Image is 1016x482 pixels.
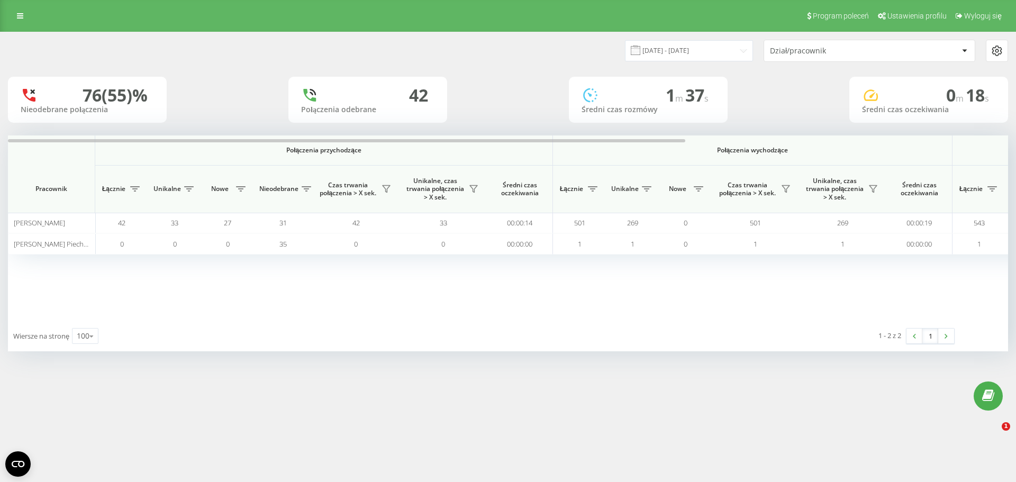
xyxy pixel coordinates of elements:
[922,329,938,343] a: 1
[13,331,69,341] span: Wiersze na stronę
[354,239,358,249] span: 0
[750,218,761,228] span: 501
[611,185,639,193] span: Unikalne
[279,218,287,228] span: 31
[964,12,1002,20] span: Wyloguj się
[1002,422,1010,431] span: 1
[279,239,287,249] span: 35
[574,218,585,228] span: 501
[171,218,178,228] span: 33
[985,93,989,104] span: s
[558,185,585,193] span: Łącznie
[441,239,445,249] span: 0
[685,84,709,106] span: 37
[153,185,181,193] span: Unikalne
[887,12,947,20] span: Ustawienia profilu
[17,185,86,193] span: Pracownik
[754,239,757,249] span: 1
[409,85,428,105] div: 42
[206,185,233,193] span: Nowe
[352,218,360,228] span: 42
[837,218,848,228] span: 269
[440,218,447,228] span: 33
[684,239,687,249] span: 0
[977,239,981,249] span: 1
[578,146,928,154] span: Połączenia wychodzące
[704,93,709,104] span: s
[946,84,966,106] span: 0
[980,422,1005,448] iframe: Intercom live chat
[21,105,154,114] div: Nieodebrane połączenia
[886,233,952,254] td: 00:00:00
[5,451,31,477] button: Open CMP widget
[14,239,94,249] span: [PERSON_NAME] Piechota
[958,185,984,193] span: Łącznie
[878,330,901,341] div: 1 - 2 z 2
[631,239,634,249] span: 1
[804,177,865,202] span: Unikalne, czas trwania połączenia > X sek.
[894,181,944,197] span: Średni czas oczekiwania
[259,185,298,193] span: Nieodebrane
[675,93,685,104] span: m
[301,105,434,114] div: Połączenia odebrane
[627,218,638,228] span: 269
[173,239,177,249] span: 0
[487,213,553,233] td: 00:00:14
[118,218,125,228] span: 42
[684,218,687,228] span: 0
[83,85,148,105] div: 76 (55)%
[582,105,715,114] div: Średni czas rozmówy
[966,84,989,106] span: 18
[317,181,378,197] span: Czas trwania połączenia > X sek.
[841,239,845,249] span: 1
[224,218,231,228] span: 27
[226,239,230,249] span: 0
[578,239,582,249] span: 1
[666,84,685,106] span: 1
[405,177,466,202] span: Unikalne, czas trwania połączenia > X sek.
[77,331,89,341] div: 100
[101,185,127,193] span: Łącznie
[862,105,995,114] div: Średni czas oczekiwania
[664,185,691,193] span: Nowe
[123,146,525,154] span: Połączenia przychodzące
[495,181,545,197] span: Średni czas oczekiwania
[770,47,896,56] div: Dział/pracownik
[974,218,985,228] span: 543
[886,213,952,233] td: 00:00:19
[120,239,124,249] span: 0
[813,12,869,20] span: Program poleceń
[717,181,778,197] span: Czas trwania połączenia > X sek.
[487,233,553,254] td: 00:00:00
[956,93,966,104] span: m
[14,218,65,228] span: [PERSON_NAME]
